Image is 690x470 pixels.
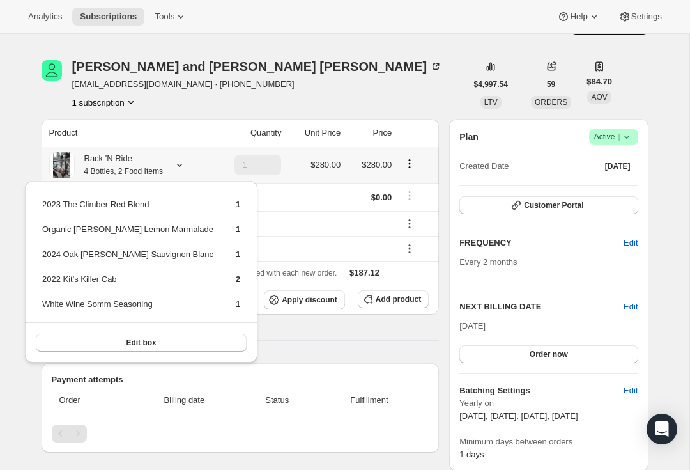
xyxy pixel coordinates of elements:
button: Edit [624,301,638,313]
h2: Plan [459,130,479,143]
button: Order now [459,345,638,363]
button: Settings [611,8,670,26]
span: $4,997.54 [474,79,508,90]
span: $0.00 [371,192,392,202]
button: Edit [616,380,645,401]
span: Help [570,12,587,22]
td: 2023 The Climber Red Blend [42,198,214,221]
button: [DATE] [597,157,638,175]
span: Subscriptions [80,12,137,22]
span: Every 2 months [459,257,517,267]
h6: Batching Settings [459,384,624,397]
span: Gary and Janette Aiello [42,60,62,81]
span: 59 [547,79,555,90]
span: 1 [236,200,240,209]
span: Tools [155,12,174,22]
th: Quantity [211,119,285,147]
span: Customer Portal [524,200,583,210]
button: Apply discount [264,290,345,309]
span: Order now [530,349,568,359]
span: [EMAIL_ADDRESS][DOMAIN_NAME] · [PHONE_NUMBER] [72,78,443,91]
th: Product [42,119,212,147]
span: Created Date [459,160,509,173]
button: Help [549,8,608,26]
h2: FREQUENCY [459,237,624,249]
button: Analytics [20,8,70,26]
div: Rack 'N Ride [75,152,163,178]
th: Order [52,386,128,414]
span: $187.12 [349,268,379,278]
td: White Wine Somm Seasoning [42,297,214,321]
h2: Payment attempts [52,373,429,386]
td: 2024 Oak [PERSON_NAME] Sauvignon Blanc [42,247,214,271]
span: Yearly on [459,397,638,410]
button: Shipping actions [399,189,420,203]
span: Edit [624,384,638,397]
span: Minimum days between orders [459,435,638,448]
span: $280.00 [310,160,341,169]
button: Edit [616,233,645,253]
span: 1 [236,249,240,259]
span: Analytics [28,12,62,22]
button: Tools [147,8,195,26]
button: Customer Portal [459,196,638,214]
td: 2022 Kit's Killer Cab [42,272,214,296]
span: Add product [376,294,421,304]
span: 1 [236,224,240,234]
small: 4 Bottles, 2 Food Items [84,167,163,176]
span: AOV [591,93,607,102]
button: 59 [539,75,563,93]
span: Apply discount [282,295,337,305]
span: Settings [631,12,662,22]
span: Fulfillment [318,394,421,407]
span: 1 days [459,450,484,459]
button: $4,997.54 [466,75,516,93]
span: $84.70 [586,75,612,88]
button: Edit box [36,334,247,352]
th: Price [344,119,395,147]
button: Subscriptions [72,8,144,26]
div: Open Intercom Messenger [647,414,677,444]
th: Unit Price [285,119,344,147]
span: LTV [484,98,498,107]
span: 1 [236,299,240,309]
button: Product actions [72,96,137,109]
span: [DATE] [605,161,631,171]
span: | [618,132,620,142]
button: Product actions [399,157,420,171]
button: Add product [358,290,429,308]
span: $280.00 [362,160,392,169]
span: Active [594,130,633,143]
h2: NEXT BILLING DATE [459,301,624,313]
span: ORDERS [535,98,567,107]
span: Edit box [126,338,156,348]
div: [PERSON_NAME] and [PERSON_NAME] [PERSON_NAME] [72,60,443,73]
span: Billing date [132,394,237,407]
span: 2 [236,274,240,284]
span: Edit [624,237,638,249]
span: Status [245,394,310,407]
nav: Pagination [52,425,429,443]
span: [DATE] [459,321,486,331]
td: Organic [PERSON_NAME] Lemon Marmalade [42,223,214,246]
span: [DATE], [DATE], [DATE], [DATE] [459,411,578,421]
